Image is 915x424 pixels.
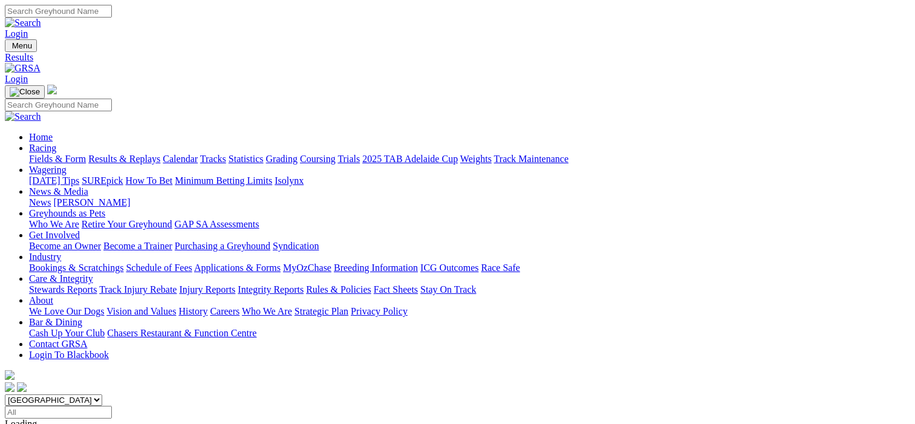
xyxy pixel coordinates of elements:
img: twitter.svg [17,382,27,392]
div: Greyhounds as Pets [29,219,910,230]
img: logo-grsa-white.png [5,370,15,380]
a: Grading [266,154,298,164]
button: Toggle navigation [5,39,37,52]
a: Become an Owner [29,241,101,251]
a: Bookings & Scratchings [29,263,123,273]
div: Industry [29,263,910,273]
a: We Love Our Dogs [29,306,104,316]
a: Greyhounds as Pets [29,208,105,218]
a: News & Media [29,186,88,197]
a: Stay On Track [420,284,476,295]
div: Racing [29,154,910,165]
a: Fact Sheets [374,284,418,295]
a: Applications & Forms [194,263,281,273]
a: MyOzChase [283,263,331,273]
a: Vision and Values [106,306,176,316]
a: Isolynx [275,175,304,186]
a: Syndication [273,241,319,251]
a: How To Bet [126,175,173,186]
a: News [29,197,51,207]
a: Who We Are [242,306,292,316]
a: Track Injury Rebate [99,284,177,295]
input: Search [5,99,112,111]
a: Strategic Plan [295,306,348,316]
a: Care & Integrity [29,273,93,284]
img: facebook.svg [5,382,15,392]
a: History [178,306,207,316]
a: Who We Are [29,219,79,229]
a: Minimum Betting Limits [175,175,272,186]
a: Contact GRSA [29,339,87,349]
a: Fields & Form [29,154,86,164]
a: Track Maintenance [494,154,568,164]
a: Results & Replays [88,154,160,164]
a: Race Safe [481,263,519,273]
div: Wagering [29,175,910,186]
a: Rules & Policies [306,284,371,295]
a: Racing [29,143,56,153]
span: Menu [12,41,32,50]
a: 2025 TAB Adelaide Cup [362,154,458,164]
a: Schedule of Fees [126,263,192,273]
div: Get Involved [29,241,910,252]
a: Coursing [300,154,336,164]
img: logo-grsa-white.png [47,85,57,94]
a: Trials [337,154,360,164]
a: Home [29,132,53,142]
div: Bar & Dining [29,328,910,339]
a: Login [5,74,28,84]
a: SUREpick [82,175,123,186]
a: Results [5,52,910,63]
a: Integrity Reports [238,284,304,295]
a: Calendar [163,154,198,164]
a: Weights [460,154,492,164]
a: Wagering [29,165,67,175]
a: Login [5,28,28,39]
div: News & Media [29,197,910,208]
button: Toggle navigation [5,85,45,99]
a: GAP SA Assessments [175,219,259,229]
a: Chasers Restaurant & Function Centre [107,328,256,338]
a: Retire Your Greyhound [82,219,172,229]
a: Careers [210,306,239,316]
img: GRSA [5,63,41,74]
a: ICG Outcomes [420,263,478,273]
a: Bar & Dining [29,317,82,327]
a: Breeding Information [334,263,418,273]
a: Cash Up Your Club [29,328,105,338]
a: Injury Reports [179,284,235,295]
input: Search [5,5,112,18]
a: [DATE] Tips [29,175,79,186]
a: Industry [29,252,61,262]
input: Select date [5,406,112,419]
a: About [29,295,53,305]
a: Tracks [200,154,226,164]
a: Login To Blackbook [29,350,109,360]
img: Search [5,111,41,122]
img: Close [10,87,40,97]
a: Privacy Policy [351,306,408,316]
div: About [29,306,910,317]
a: Statistics [229,154,264,164]
a: Become a Trainer [103,241,172,251]
a: Get Involved [29,230,80,240]
img: Search [5,18,41,28]
a: [PERSON_NAME] [53,197,130,207]
div: Care & Integrity [29,284,910,295]
a: Purchasing a Greyhound [175,241,270,251]
a: Stewards Reports [29,284,97,295]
